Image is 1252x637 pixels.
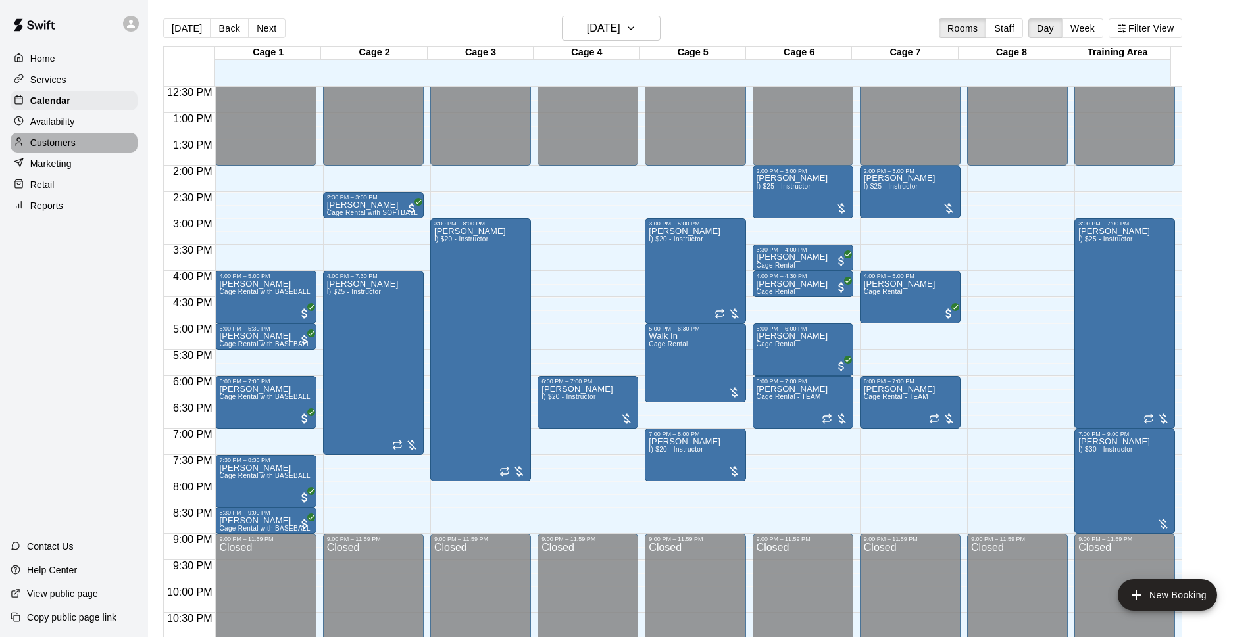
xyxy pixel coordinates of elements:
[219,378,312,385] div: 6:00 PM – 7:00 PM
[645,323,745,402] div: 5:00 PM – 6:30 PM: Cage Rental
[170,402,216,413] span: 6:30 PM
[327,209,474,216] span: Cage Rental with SOFTBALL Pitching Machine
[321,47,427,59] div: Cage 2
[753,166,853,218] div: 2:00 PM – 3:00 PM: I) $25 - Instructor
[757,325,849,332] div: 5:00 PM – 6:00 PM
[757,168,849,174] div: 2:00 PM – 3:00 PM
[1078,431,1171,437] div: 7:00 PM – 9:00 PM
[170,534,216,545] span: 9:00 PM
[757,247,849,253] div: 3:30 PM – 4:00 PM
[219,273,312,279] div: 4:00 PM – 5:00 PM
[753,323,853,376] div: 5:00 PM – 6:00 PM: Sebastián Navarro
[219,341,366,348] span: Cage Rental with BASEBALL Pitching Machine
[562,16,661,41] button: [DATE]
[649,220,741,227] div: 3:00 PM – 5:00 PM
[405,202,418,215] span: All customers have paid
[248,18,285,38] button: Next
[852,47,958,59] div: Cage 7
[757,183,811,190] span: I) $25 - Instructor
[1118,579,1217,611] button: add
[27,587,98,600] p: View public page
[327,194,420,201] div: 2:30 PM – 3:00 PM
[215,271,316,323] div: 4:00 PM – 5:00 PM: Joseph Flummerfelt
[164,87,215,98] span: 12:30 PM
[645,218,745,323] div: 3:00 PM – 5:00 PM: I) $20 - Instructor
[164,586,215,598] span: 10:00 PM
[1074,218,1175,429] div: 3:00 PM – 7:00 PM: I) $25 - Instructor
[27,563,77,577] p: Help Center
[11,196,138,216] a: Reports
[219,525,366,532] span: Cage Rental with BASEBALL Pitching Machine
[714,308,725,319] span: Recurring event
[11,70,138,89] a: Services
[219,509,312,516] div: 8:30 PM – 9:00 PM
[30,157,72,170] p: Marketing
[645,429,745,481] div: 7:00 PM – 8:00 PM: I) $20 - Instructor
[170,507,216,519] span: 8:30 PM
[649,325,741,332] div: 5:00 PM – 6:30 PM
[649,341,688,348] span: Cage Rental
[30,199,63,212] p: Reports
[753,376,853,429] div: 6:00 PM – 7:00 PM: Cage Rental - TEAM
[864,168,957,174] div: 2:00 PM – 3:00 PM
[164,613,215,624] span: 10:30 PM
[11,49,138,68] a: Home
[430,218,531,481] div: 3:00 PM – 8:00 PM: I) $20 - Instructor
[170,455,216,466] span: 7:30 PM
[434,235,488,243] span: I) $20 - Instructor
[392,440,403,450] span: Recurring event
[929,413,939,424] span: Recurring event
[835,281,848,294] span: All customers have paid
[649,235,703,243] span: I) $20 - Instructor
[587,19,620,37] h6: [DATE]
[860,376,961,429] div: 6:00 PM – 7:00 PM: Cage Rental - TEAM
[1078,536,1171,542] div: 9:00 PM – 11:59 PM
[170,218,216,229] span: 3:00 PM
[219,457,312,463] div: 7:30 PM – 8:30 PM
[1074,429,1175,534] div: 7:00 PM – 9:00 PM: I) $30 - Instructor
[170,481,216,492] span: 8:00 PM
[210,18,249,38] button: Back
[541,378,634,385] div: 6:00 PM – 7:00 PM
[757,262,795,269] span: Cage Rental
[170,245,216,256] span: 3:30 PM
[942,307,955,320] span: All customers have paid
[864,393,928,400] span: Cage Rental - TEAM
[757,536,849,542] div: 9:00 PM – 11:59 PM
[864,288,903,295] span: Cage Rental
[11,91,138,110] div: Calendar
[538,376,638,429] div: 6:00 PM – 7:00 PM: I) $20 - Instructor
[1109,18,1182,38] button: Filter View
[11,133,138,153] a: Customers
[327,536,420,542] div: 9:00 PM – 11:59 PM
[170,166,216,177] span: 2:00 PM
[534,47,639,59] div: Cage 4
[215,47,321,59] div: Cage 1
[170,139,216,151] span: 1:30 PM
[170,429,216,440] span: 7:00 PM
[11,112,138,131] a: Availability
[757,341,795,348] span: Cage Rental
[219,393,366,400] span: Cage Rental with BASEBALL Pitching Machine
[428,47,534,59] div: Cage 3
[219,472,366,479] span: Cage Rental with BASEBALL Pitching Machine
[757,393,821,400] span: Cage Rental - TEAM
[864,536,957,542] div: 9:00 PM – 11:59 PM
[215,323,316,350] div: 5:00 PM – 5:30 PM: Owen Burnette
[541,536,634,542] div: 9:00 PM – 11:59 PM
[11,154,138,174] a: Marketing
[27,540,74,553] p: Contact Us
[1078,220,1171,227] div: 3:00 PM – 7:00 PM
[170,297,216,308] span: 4:30 PM
[30,52,55,65] p: Home
[327,288,381,295] span: I) $25 - Instructor
[298,491,311,504] span: All customers have paid
[30,115,75,128] p: Availability
[860,271,961,323] div: 4:00 PM – 5:00 PM: Mason Pickering
[753,271,853,297] div: 4:00 PM – 4:30 PM: Paul Mummolo
[1078,446,1132,453] span: I) $30 - Instructor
